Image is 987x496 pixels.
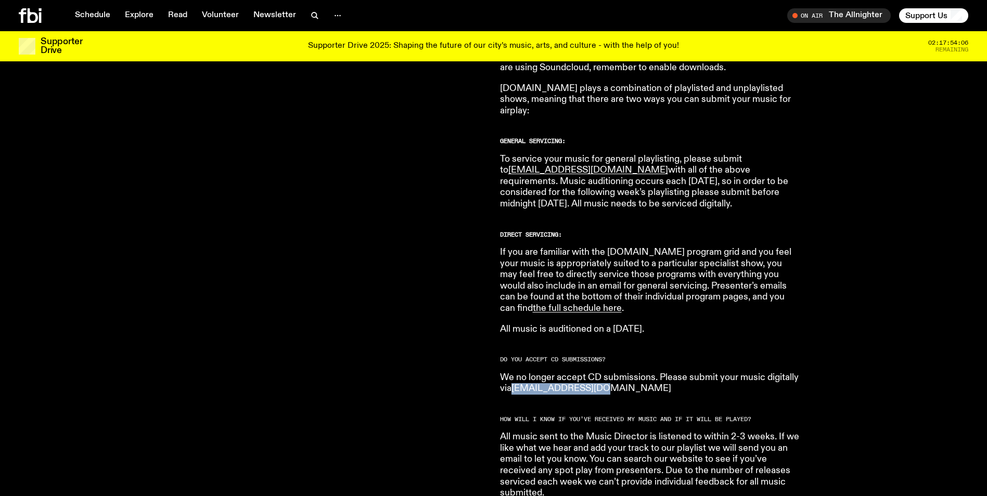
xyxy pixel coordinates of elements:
h2: DO YOU ACCEPT CD SUBMISSIONS? [500,357,800,362]
a: Read [162,8,194,23]
a: Newsletter [247,8,302,23]
span: Support Us [905,11,947,20]
p: All music is auditioned on a [DATE]. [500,324,800,335]
h2: HOW WILL I KNOW IF YOU’VE RECEIVED MY MUSIC AND IF IT WILL BE PLAYED? [500,416,800,422]
button: On AirThe Allnighter [787,8,891,23]
p: We no longer accept CD submissions. Please submit your music digitally via [500,372,800,395]
p: To service your music for general playlisting, please submit to with all of the above requirement... [500,154,800,210]
strong: DIRECT SERVICING: [500,230,562,239]
p: If you are familiar with the [DOMAIN_NAME] program grid and you feel your music is appropriately ... [500,247,800,315]
a: Volunteer [196,8,245,23]
a: Schedule [69,8,117,23]
h3: Supporter Drive [41,37,82,55]
a: the full schedule here [533,304,622,313]
a: [EMAIL_ADDRESS][DOMAIN_NAME] [508,165,668,175]
a: Explore [119,8,160,23]
strong: GENERAL SERVICING: [500,137,566,145]
p: Supporter Drive 2025: Shaping the future of our city’s music, arts, and culture - with the help o... [308,42,679,51]
a: [EMAIL_ADDRESS][DOMAIN_NAME] [511,384,671,393]
p: [DOMAIN_NAME] plays a combination of playlisted and unplaylisted shows, meaning that there are tw... [500,83,800,117]
span: Remaining [935,47,968,53]
span: 02:17:54:06 [928,40,968,46]
button: Support Us [899,8,968,23]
